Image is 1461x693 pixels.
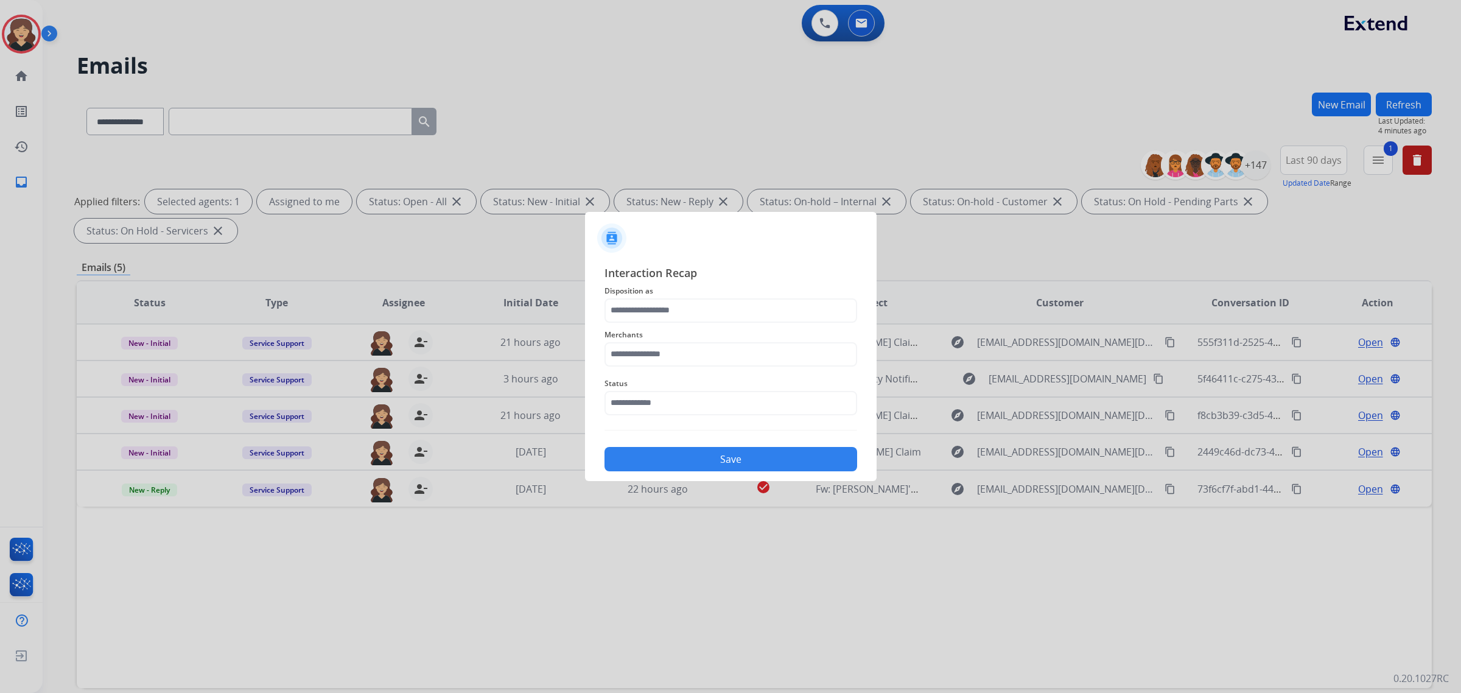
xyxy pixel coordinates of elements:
p: 0.20.1027RC [1393,671,1449,686]
img: contactIcon [597,223,626,253]
span: Disposition as [604,284,857,298]
span: Status [604,376,857,391]
span: Interaction Recap [604,264,857,284]
button: Save [604,447,857,471]
span: Merchants [604,328,857,342]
